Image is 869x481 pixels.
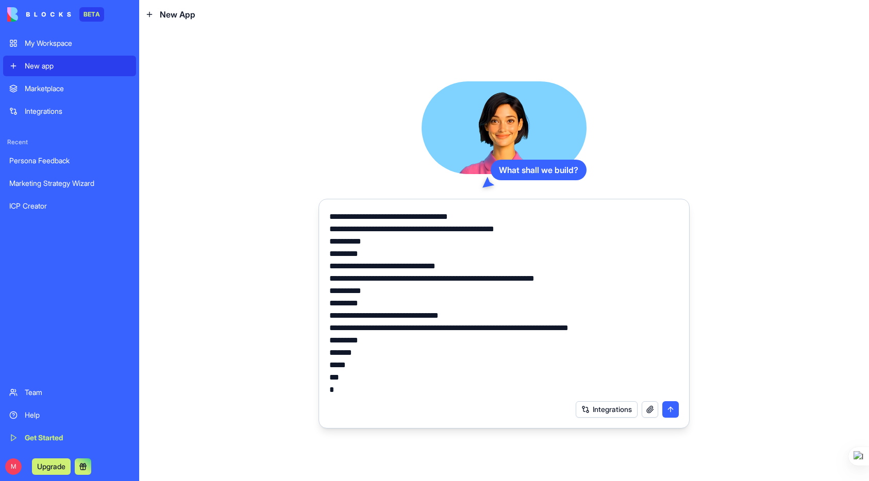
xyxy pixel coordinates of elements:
div: What shall we build? [491,160,587,180]
a: My Workspace [3,33,136,54]
div: Marketing Strategy Wizard [9,178,130,188]
div: New app [25,61,130,71]
a: Persona Feedback [3,150,136,171]
div: Marketplace [25,83,130,94]
a: Marketplace [3,78,136,99]
img: logo [7,7,71,22]
a: Team [3,382,136,403]
a: ICP Creator [3,196,136,216]
span: New App [160,8,195,21]
div: Integrations [25,106,130,116]
a: New app [3,56,136,76]
a: Upgrade [32,461,71,471]
div: Team [25,387,130,398]
button: Integrations [576,401,638,418]
a: Integrations [3,101,136,122]
a: Help [3,405,136,425]
a: Get Started [3,427,136,448]
div: Get Started [25,433,130,443]
button: Upgrade [32,458,71,475]
div: ICP Creator [9,201,130,211]
div: BETA [79,7,104,22]
span: Recent [3,138,136,146]
div: My Workspace [25,38,130,48]
span: M [5,458,22,475]
a: BETA [7,7,104,22]
div: Help [25,410,130,420]
div: Persona Feedback [9,156,130,166]
a: Marketing Strategy Wizard [3,173,136,194]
